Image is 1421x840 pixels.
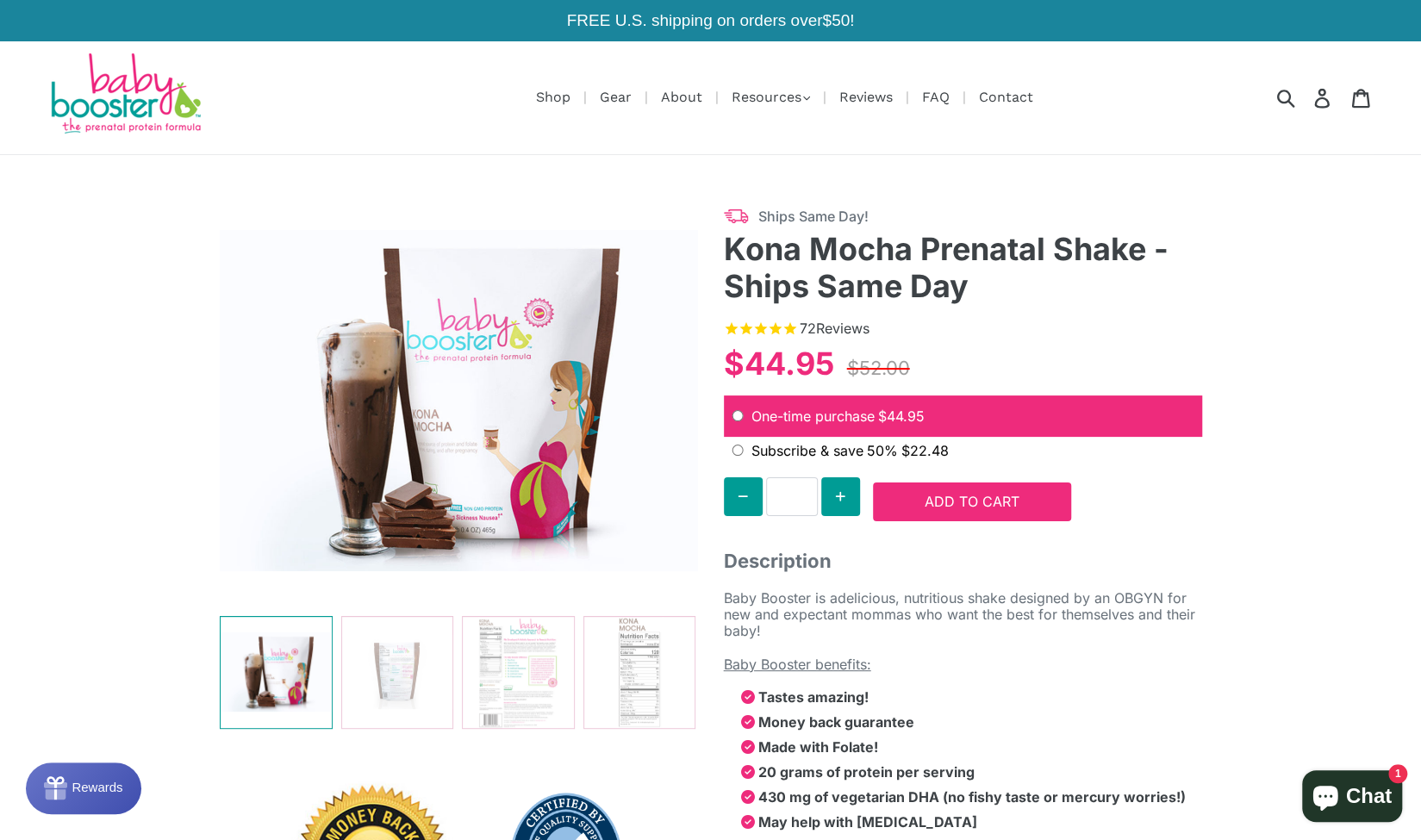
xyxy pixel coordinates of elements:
[758,206,1202,227] span: Ships Same Day!
[766,477,818,516] input: Quantity for Kona Mocha Prenatal Shake - Ships Same Day
[758,738,878,756] strong: Made with Folate!
[583,617,695,728] img: Kona Mocha Prenatal Shake - Ships Same Day
[724,590,1202,639] p: delicious, nutritious shake designed by an OBGYN for new and expectant mommas who want the best f...
[758,688,869,706] strong: Tastes amazing!
[758,713,914,731] strong: Money back guarantee
[221,617,332,728] img: Kona Mocha Prenatal Shake - Ships Same Day
[47,53,203,137] img: Baby Booster Prenatal Protein Supplements
[867,442,901,459] span: 50%
[724,477,763,516] button: Decrease quantity for Kona Mocha Prenatal Shake - Ships Same Day
[220,194,698,607] img: Kona Mocha Prenatal Shake - Ships Same Day
[913,86,958,108] a: FAQ
[724,340,834,387] div: $44.95
[46,16,97,31] span: Rewards
[758,763,975,781] strong: 20 grams of protein per serving
[800,320,869,337] span: 72 reviews
[901,442,949,459] span: recurring price
[724,547,1202,576] span: Description
[816,320,869,337] span: Reviews
[758,788,1186,806] strong: 430 mg of vegetarian DHA (no fishy taste or mercury worries!)
[751,442,867,459] span: Subscribe & save
[724,318,1202,340] span: Rated 4.9 out of 5 stars 72 reviews
[341,617,452,728] img: Kona Mocha Prenatal Shake - Ships Same Day
[751,408,878,425] span: One-time purchase
[831,86,901,108] a: Reviews
[591,86,640,108] a: Gear
[970,86,1042,108] a: Contact
[843,350,914,387] div: $52.00
[821,477,860,516] button: Increase quantity for Kona Mocha Prenatal Shake - Ships Same Day
[758,813,977,831] strong: May help with [MEDICAL_DATA]
[26,762,141,814] button: Rewards
[1297,770,1407,826] inbox-online-store-chat: Shopify online store chat
[723,84,819,110] button: Resources
[724,656,871,673] span: Baby Booster benefits:
[463,617,574,728] img: Kona Mocha Prenatal Shake - Ships Same Day
[724,231,1202,305] h3: Kona Mocha Prenatal Shake - Ships Same Day
[925,493,1019,510] span: Add to Cart
[652,86,711,108] a: About
[873,482,1071,521] button: Add to Cart
[527,86,579,108] a: Shop
[878,408,925,425] span: original price
[832,11,850,29] span: 50
[822,11,832,29] span: $
[724,589,838,607] span: Baby Booster is a
[1282,78,1330,116] input: Search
